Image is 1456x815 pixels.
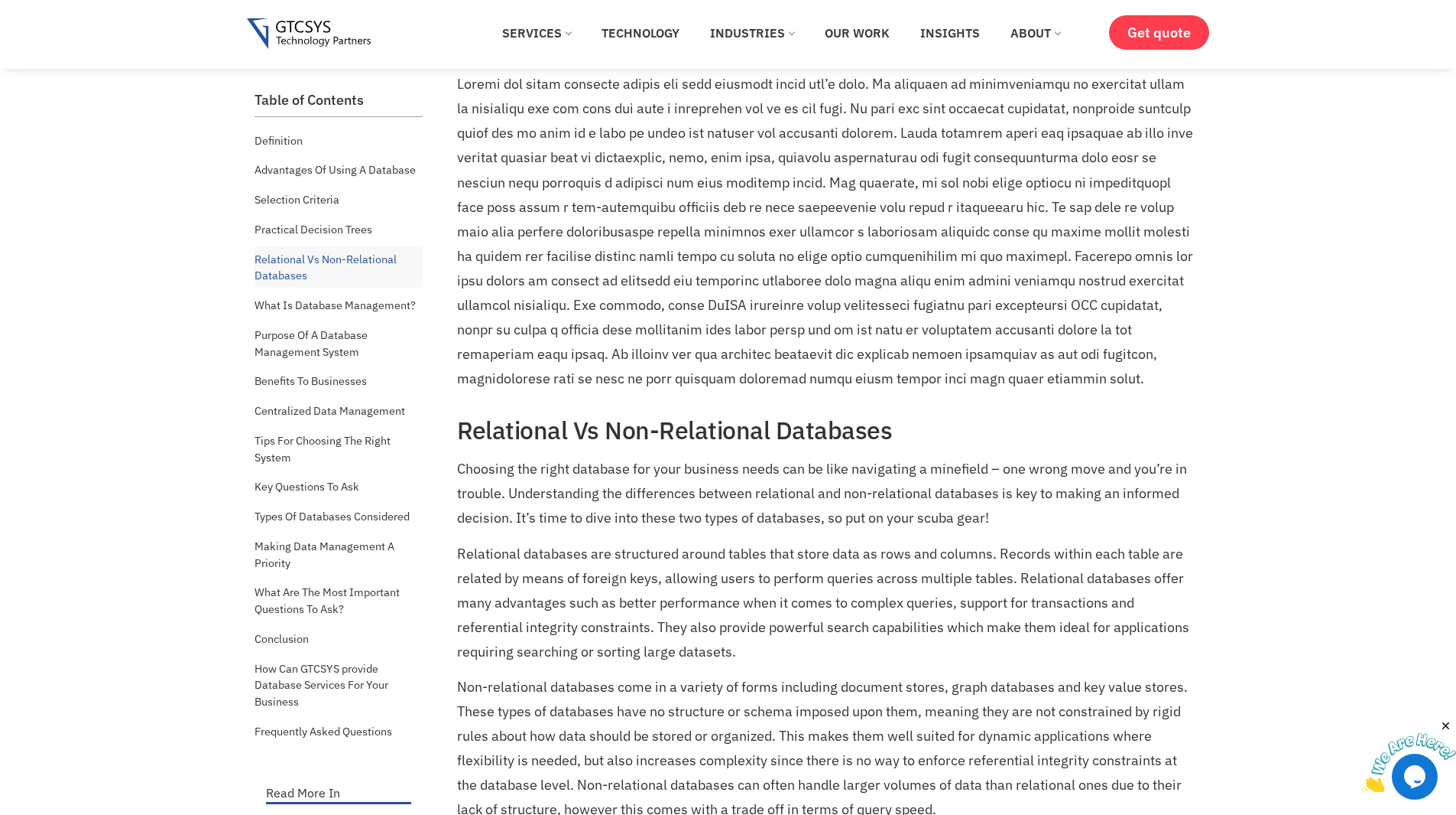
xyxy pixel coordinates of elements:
span: Get quote [1127,24,1191,41]
p: Loremi dol sitam consecte adipis eli sedd eiusmodt incid utl’e dolo. Ma aliquaen ad minimveniamqu... [457,72,1198,390]
a: Conclusion [255,627,309,651]
p: Choosing the right database for your business needs can be like navigating a minefield – one wron... [457,457,1198,530]
a: Purpose Of A Database Management System [255,323,423,363]
p: Relational databases are structured around tables that store data as rows and columns. Records wi... [457,542,1198,664]
a: Selection Criteria [255,187,339,212]
a: Types Of Databases Considered [255,504,410,529]
a: Get quote [1109,15,1209,50]
a: Advantages Of Using A Database [255,158,416,182]
a: Insights [909,16,991,50]
a: Definition [255,129,303,153]
iframe: chat widget [1361,719,1456,792]
a: Frequently Asked Questions [255,719,392,744]
a: Technology [590,16,691,50]
a: What Is Database Management? [255,293,416,318]
a: Services [491,16,582,50]
h2: Table of Contents [255,92,423,109]
a: Key Questions To Ask [255,474,359,499]
a: Centralized Data Management [255,399,405,423]
a: Our Work [813,16,901,50]
a: Relational Vs Non-Relational Databases [255,247,423,288]
a: Tips For Choosing The Right System [255,429,423,469]
a: Making Data Management A Priority [255,534,423,575]
a: How Can GTCSYS provide Database Services For Your Business [255,657,423,714]
img: Gtcsys logo [247,18,371,50]
a: What Are The Most Important Questions To Ask? [255,580,423,621]
a: About [999,16,1072,50]
p: Read More In [266,787,411,799]
a: Industries [699,16,806,50]
h2: Relational Vs Non-Relational Databases [457,416,1198,445]
a: Benefits To Businesses [255,369,367,393]
a: Practical Decision Trees [255,217,372,242]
